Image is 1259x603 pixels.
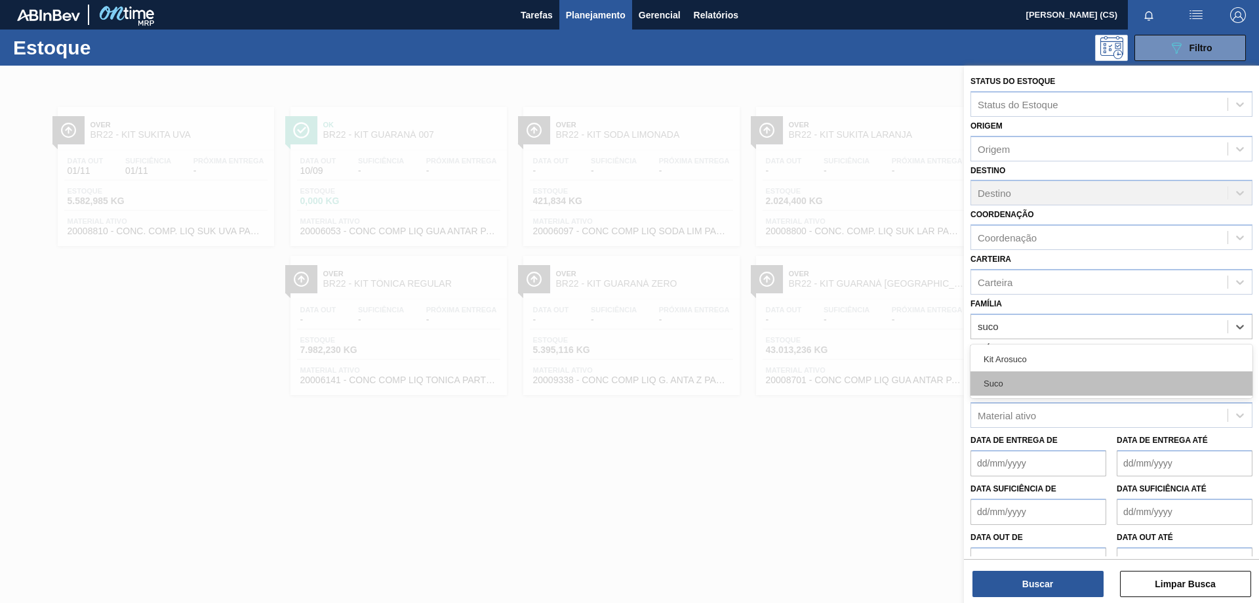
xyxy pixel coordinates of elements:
[978,98,1058,110] div: Status do Estoque
[970,299,1002,308] label: Família
[17,9,80,21] img: TNhmsLtSVTkK8tSr43FrP2fwEKptu5GPRR3wAAAABJRU5ErkJggg==
[1134,35,1246,61] button: Filtro
[1128,6,1170,24] button: Notificações
[1117,436,1208,445] label: Data de Entrega até
[970,533,1023,542] label: Data out de
[970,77,1055,86] label: Status do Estoque
[1188,7,1204,23] img: userActions
[639,7,681,23] span: Gerencial
[1189,43,1212,53] span: Filtro
[970,484,1056,493] label: Data suficiência de
[970,450,1106,476] input: dd/mm/yyyy
[1117,484,1207,493] label: Data suficiência até
[978,143,1010,154] div: Origem
[13,40,209,55] h1: Estoque
[1117,499,1252,525] input: dd/mm/yyyy
[970,371,1252,396] div: Suco
[970,255,1011,264] label: Carteira
[978,276,1012,287] div: Carteira
[970,344,1048,353] label: Família Rotulada
[970,347,1252,371] div: Kit Arosuco
[1117,547,1252,573] input: dd/mm/yyyy
[970,547,1106,573] input: dd/mm/yyyy
[566,7,626,23] span: Planejamento
[978,410,1036,421] div: Material ativo
[1117,450,1252,476] input: dd/mm/yyyy
[970,436,1058,445] label: Data de Entrega de
[970,166,1005,175] label: Destino
[1117,533,1173,542] label: Data out até
[970,210,1034,219] label: Coordenação
[970,499,1106,525] input: dd/mm/yyyy
[521,7,553,23] span: Tarefas
[1095,35,1128,61] div: Pogramando: nenhum usuário selecionado
[970,121,1003,131] label: Origem
[694,7,738,23] span: Relatórios
[978,232,1037,243] div: Coordenação
[1230,7,1246,23] img: Logout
